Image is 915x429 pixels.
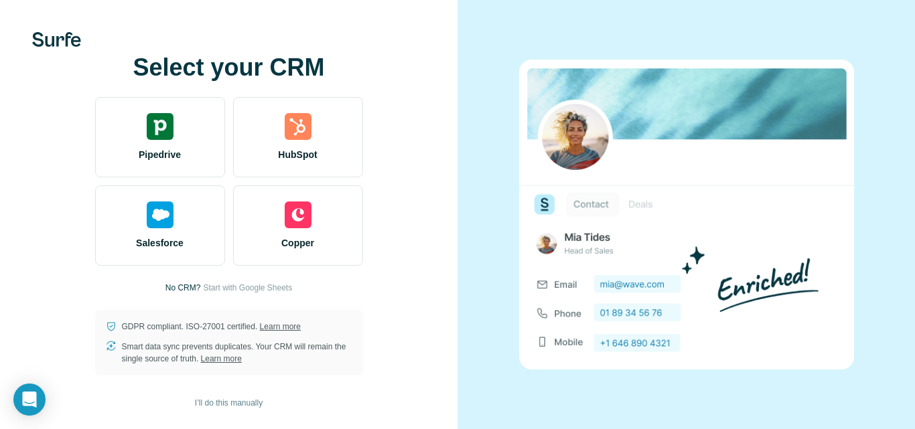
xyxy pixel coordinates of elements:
[165,282,201,294] p: No CRM?
[32,32,81,47] img: Surfe's logo
[278,148,317,161] span: HubSpot
[285,113,311,140] img: hubspot's logo
[147,201,173,228] img: salesforce's logo
[95,54,363,81] h1: Select your CRM
[519,60,854,369] img: none image
[203,282,292,294] button: Start with Google Sheets
[147,113,173,140] img: pipedrive's logo
[122,321,301,333] p: GDPR compliant. ISO-27001 certified.
[122,341,352,365] p: Smart data sync prevents duplicates. Your CRM will remain the single source of truth.
[281,236,314,250] span: Copper
[260,322,301,331] a: Learn more
[186,393,272,413] button: I’ll do this manually
[201,354,242,363] a: Learn more
[136,236,184,250] span: Salesforce
[13,383,46,416] div: Open Intercom Messenger
[139,148,181,161] span: Pipedrive
[195,397,263,409] span: I’ll do this manually
[285,201,311,228] img: copper's logo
